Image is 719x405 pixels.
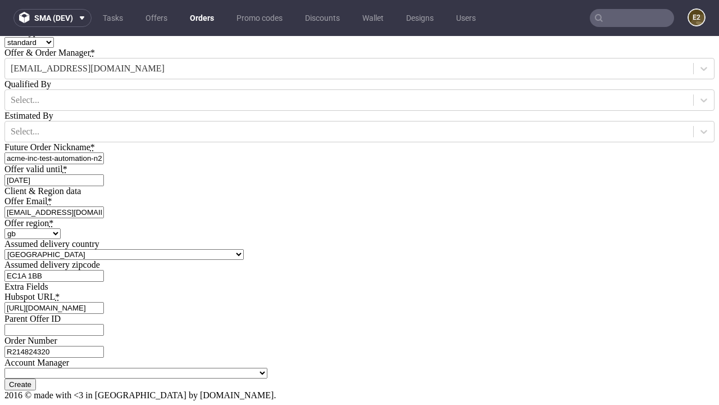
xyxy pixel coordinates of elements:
span: sma (dev) [34,14,73,22]
span: Extra Fields [4,246,48,255]
a: Offers [139,9,174,27]
label: Qualified By [4,43,51,53]
a: Discounts [298,9,347,27]
label: Offer region [4,182,53,192]
a: Users [449,9,483,27]
a: Wallet [356,9,390,27]
abbr: required [49,182,53,192]
a: Promo codes [230,9,289,27]
label: Account Manager [4,322,69,331]
input: Create [4,343,36,354]
label: Hubspot URL [4,256,60,265]
label: Offer Email [4,160,52,170]
a: Tasks [96,9,130,27]
span: Client & Region data [4,150,81,160]
label: Offer & Order Manager [4,12,95,21]
a: Designs [399,9,440,27]
label: Assumed delivery country [4,203,99,213]
figcaption: e2 [689,10,704,25]
label: Offer valid until [4,128,67,138]
label: Order Number [4,300,57,309]
label: Future Order Nickname [4,106,95,116]
button: sma (dev) [13,9,92,27]
label: Estimated By [4,75,53,84]
div: 2016 © made with <3 in [GEOGRAPHIC_DATA] by [DOMAIN_NAME]. [4,354,715,364]
abbr: required [90,12,95,21]
abbr: required [63,128,67,138]
abbr: required [55,256,60,265]
abbr: required [48,160,52,170]
label: Assumed delivery zipcode [4,224,100,233]
input: Short company name, ie.: 'coca-cola-inc'. Allowed characters: letters, digits, - and _ [4,116,104,128]
abbr: required [90,106,95,116]
label: Parent Offer ID [4,278,61,287]
a: Orders [183,9,221,27]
